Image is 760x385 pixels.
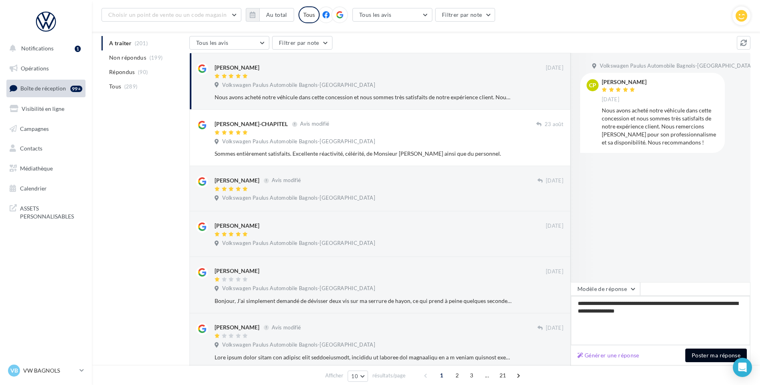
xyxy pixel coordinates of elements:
[685,349,747,362] button: Poster ma réponse
[124,83,138,90] span: (289)
[546,325,563,332] span: [DATE]
[222,195,375,202] span: Volkswagen Paulus Automobile Bagnols-[GEOGRAPHIC_DATA]
[222,341,375,349] span: Volkswagen Paulus Automobile Bagnols-[GEOGRAPHIC_DATA]
[5,40,84,57] button: Notifications 1
[222,285,375,292] span: Volkswagen Paulus Automobile Bagnols-[GEOGRAPHIC_DATA]
[21,45,54,52] span: Notifications
[602,96,619,103] span: [DATE]
[215,222,259,230] div: [PERSON_NAME]
[246,8,294,22] button: Au total
[109,68,135,76] span: Répondus
[435,369,448,382] span: 1
[5,200,87,223] a: ASSETS PERSONNALISABLES
[359,11,392,18] span: Tous les avis
[589,81,596,89] span: CP
[325,372,343,379] span: Afficher
[465,369,478,382] span: 3
[348,371,368,382] button: 10
[222,138,375,145] span: Volkswagen Paulus Automobile Bagnols-[GEOGRAPHIC_DATA]
[215,150,511,158] div: Sommes entièrement satisfaits. Excellente réactivité, célérité, de Monsieur [PERSON_NAME] ainsi q...
[109,54,146,62] span: Non répondus
[20,185,47,192] span: Calendrier
[602,106,718,146] div: Nous avons acheté notre véhicule dans cette concession et nous sommes très satisfaits de notre ex...
[272,177,301,184] span: Avis modifié
[352,8,432,22] button: Tous les avis
[215,93,511,101] div: Nous avons acheté notre véhicule dans cette concession et nous sommes très satisfaits de notre ex...
[149,54,163,61] span: (199)
[75,46,81,52] div: 1
[196,39,229,46] span: Tous les avis
[574,351,643,360] button: Générer une réponse
[545,121,563,128] span: 23 août
[215,297,511,305] div: Bonjour, J'ai simplement demandé de dévisser deux vis sur ma serrure de hayon, ce qui prend à pei...
[215,176,259,184] div: [PERSON_NAME]
[546,268,563,275] span: [DATE]
[20,165,53,172] span: Médiathèque
[600,62,753,70] span: Volkswagen Paulus Automobile Bagnols-[GEOGRAPHIC_DATA]
[435,8,495,22] button: Filtrer par note
[6,363,86,378] a: VB VW BAGNOLS
[272,36,332,50] button: Filtrer par note
[5,60,87,77] a: Opérations
[496,369,509,382] span: 21
[602,79,647,85] div: [PERSON_NAME]
[21,65,49,72] span: Opérations
[5,160,87,177] a: Médiathèque
[20,125,49,132] span: Campagnes
[733,358,752,377] div: Open Intercom Messenger
[351,373,358,379] span: 10
[70,86,82,92] div: 99+
[189,36,269,50] button: Tous les avis
[23,367,76,375] p: VW BAGNOLS
[108,11,227,18] span: Choisir un point de vente ou un code magasin
[22,105,64,112] span: Visibilité en ligne
[546,223,563,230] span: [DATE]
[5,180,87,197] a: Calendrier
[272,324,301,331] span: Avis modifié
[5,140,87,157] a: Contacts
[571,282,640,296] button: Modèle de réponse
[20,85,66,92] span: Boîte de réception
[298,6,320,23] div: Tous
[222,82,375,89] span: Volkswagen Paulus Automobile Bagnols-[GEOGRAPHIC_DATA]
[5,120,87,137] a: Campagnes
[300,121,329,127] span: Avis modifié
[546,64,563,72] span: [DATE]
[259,8,294,22] button: Au total
[101,8,241,22] button: Choisir un point de vente ou un code magasin
[5,100,87,117] a: Visibilité en ligne
[546,177,563,184] span: [DATE]
[372,372,406,379] span: résultats/page
[20,203,82,220] span: ASSETS PERSONNALISABLES
[222,240,375,247] span: Volkswagen Paulus Automobile Bagnols-[GEOGRAPHIC_DATA]
[138,69,148,75] span: (90)
[481,369,493,382] span: ...
[5,80,87,97] a: Boîte de réception99+
[215,353,511,361] div: Lore ipsum dolor sitam con adipisc elit seddoeiusmodt, incididu ut laboree dol magnaaliqu en a m ...
[109,82,121,90] span: Tous
[215,64,259,72] div: [PERSON_NAME]
[451,369,464,382] span: 2
[215,120,288,128] div: [PERSON_NAME]-CHAPITEL
[215,323,259,331] div: [PERSON_NAME]
[20,145,42,152] span: Contacts
[10,367,18,375] span: VB
[215,267,259,275] div: [PERSON_NAME]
